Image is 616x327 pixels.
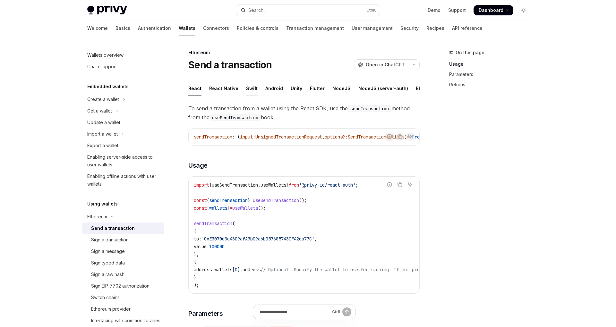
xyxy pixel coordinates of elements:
[426,21,444,36] a: Recipes
[248,197,250,203] span: }
[87,107,112,115] div: Get a wallet
[87,63,117,71] div: Chain support
[82,171,164,190] a: Enabling offline actions with user wallets
[87,142,118,149] div: Export a wallet
[452,21,483,36] a: API reference
[87,6,127,15] img: light logo
[82,105,164,117] button: Toggle Get a wallet section
[210,114,261,121] code: useSendTransaction
[91,282,150,290] div: Sign EIP-7702 authorization
[265,81,283,96] div: Android
[194,259,196,265] span: {
[87,153,160,169] div: Enabling server-side access to user wallets
[207,197,209,203] span: {
[138,21,171,36] a: Authentication
[87,51,124,59] div: Wallets overview
[243,267,261,272] span: address
[286,182,289,188] span: }
[194,267,214,272] span: address:
[518,5,529,15] button: Toggle dark mode
[87,96,119,103] div: Create a wallet
[354,59,409,70] button: Open in ChatGPT
[248,6,266,14] div: Search...
[194,182,209,188] span: import
[400,21,419,36] a: Security
[194,221,232,226] span: sendTransaction
[314,236,317,242] span: ,
[194,274,196,280] span: }
[232,205,258,211] span: useWallets
[201,236,314,242] span: '0xE3070d3e4309afA3bC9a6b057685743CF42da77C'
[188,59,272,71] h1: Send a transaction
[91,224,135,232] div: Send a transaction
[343,134,348,140] span: ?:
[87,119,120,126] div: Update a wallet
[188,49,420,56] div: Ethereum
[91,317,160,324] div: Interfacing with common libraries
[428,7,441,13] a: Demo
[396,132,404,141] button: Copy the contents from the code block
[232,134,240,140] span: : (
[82,234,164,246] a: Sign a transaction
[448,7,466,13] a: Support
[209,205,227,211] span: wallets
[348,105,391,112] code: sendTransaction
[188,104,420,122] span: To send a transaction from a wallet using the React SDK, use the method from the hook:
[194,251,199,257] span: },
[261,182,286,188] span: useWallets
[82,61,164,72] a: Chain support
[116,21,130,36] a: Basics
[258,182,261,188] span: ,
[289,182,299,188] span: from
[91,259,125,267] div: Sign typed data
[286,21,344,36] a: Transaction management
[82,292,164,303] a: Switch chains
[207,205,209,211] span: {
[232,221,235,226] span: (
[82,303,164,315] a: Ethereum provider
[358,81,408,96] div: NodeJS (server-auth)
[82,49,164,61] a: Wallets overview
[194,282,199,288] span: );
[194,244,209,249] span: value:
[449,59,534,69] a: Usage
[396,180,404,189] button: Copy the contents from the code block
[299,182,355,188] span: '@privy-io/react-auth'
[188,161,208,170] span: Usage
[253,197,299,203] span: useSendTransaction
[82,269,164,280] a: Sign a raw hash
[87,213,107,221] div: Ethereum
[310,81,325,96] div: Flutter
[232,267,235,272] span: [
[299,197,307,203] span: ();
[352,21,393,36] a: User management
[449,69,534,80] a: Parameters
[91,236,129,244] div: Sign a transaction
[179,21,195,36] a: Wallets
[188,81,201,96] div: React
[209,244,225,249] span: 100000
[87,83,129,90] h5: Embedded wallets
[209,197,248,203] span: sendTransaction
[366,8,376,13] span: Ctrl K
[404,134,407,140] span: )
[325,134,343,140] span: options
[82,94,164,105] button: Toggle Create a wallet section
[82,211,164,222] button: Toggle Ethereum section
[227,205,230,211] span: }
[406,132,414,141] button: Ask AI
[82,280,164,292] a: Sign EIP-7702 authorization
[366,62,405,68] span: Open in ChatGPT
[194,134,232,140] span: sendTransaction
[348,134,404,140] span: SendTransactionOptions
[456,49,484,56] span: On this page
[291,81,302,96] div: Unity
[194,228,196,234] span: {
[416,81,436,96] div: REST API
[203,21,229,36] a: Connectors
[385,132,394,141] button: Report incorrect code
[82,140,164,151] a: Export a wallet
[82,151,164,171] a: Enabling server-side access to user wallets
[91,271,124,278] div: Sign a raw hash
[209,182,212,188] span: {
